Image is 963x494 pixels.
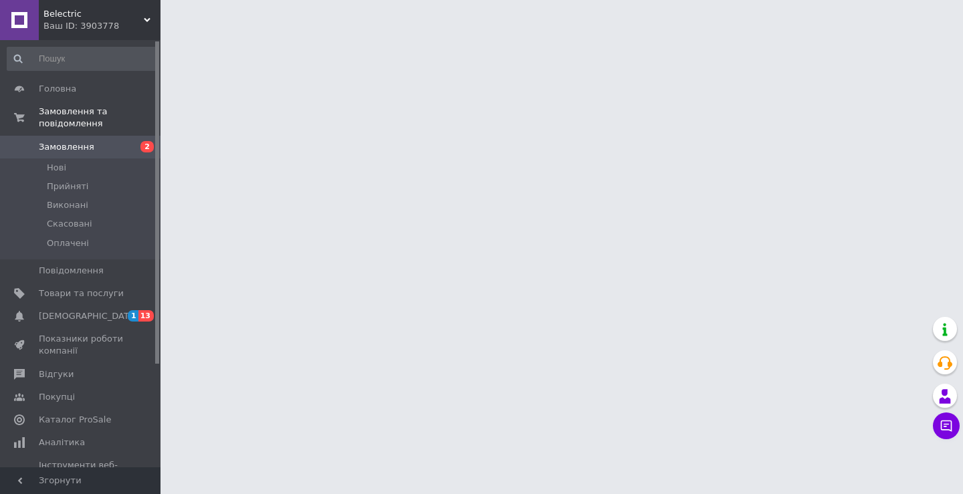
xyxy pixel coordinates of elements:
[39,368,74,380] span: Відгуки
[47,162,66,174] span: Нові
[39,141,94,153] span: Замовлення
[140,141,154,152] span: 2
[43,20,160,32] div: Ваш ID: 3903778
[39,287,124,299] span: Товари та послуги
[39,265,104,277] span: Повідомлення
[39,437,85,449] span: Аналітика
[47,199,88,211] span: Виконані
[39,333,124,357] span: Показники роботи компанії
[47,180,88,193] span: Прийняті
[43,8,144,20] span: Belectric
[47,237,89,249] span: Оплачені
[128,310,138,322] span: 1
[47,218,92,230] span: Скасовані
[39,459,124,483] span: Інструменти веб-майстра та SEO
[39,391,75,403] span: Покупці
[39,414,111,426] span: Каталог ProSale
[933,412,960,439] button: Чат з покупцем
[7,47,158,71] input: Пошук
[39,106,160,130] span: Замовлення та повідомлення
[138,310,154,322] span: 13
[39,83,76,95] span: Головна
[39,310,138,322] span: [DEMOGRAPHIC_DATA]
